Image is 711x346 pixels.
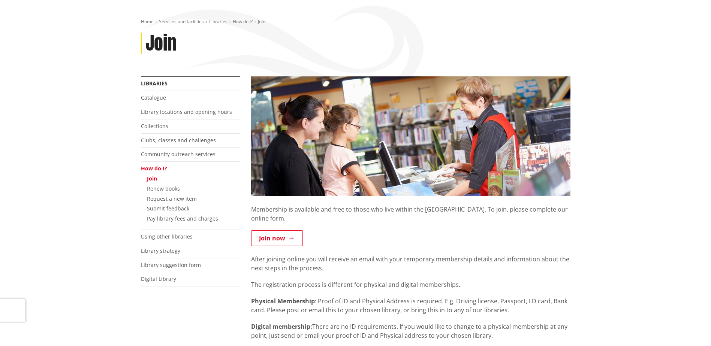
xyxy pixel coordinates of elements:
[141,165,167,172] a: How do I?
[141,233,193,240] a: Using other libraries
[141,108,232,115] a: Library locations and opening hours
[141,137,216,144] a: Clubs, classes and challenges
[251,297,315,305] strong: Physical Membership
[146,33,177,54] h1: Join
[147,195,197,202] a: Request a new item
[251,76,570,196] img: Join-a-library-today
[141,275,176,282] a: Digital Library
[141,80,168,87] a: Libraries
[209,18,228,25] a: Libraries
[141,19,570,25] nav: breadcrumb
[147,175,157,182] a: Join
[251,322,570,340] p: There are no ID requirements. If you would like to change to a physical membership at any point, ...
[251,280,570,289] p: The registration process is different for physical and digital memberships.
[258,18,265,25] span: Join
[251,255,570,273] p: After joining online you will receive an email with your temporary membership details and informa...
[141,247,180,254] a: Library strategy
[141,261,201,268] a: Library suggestion form
[147,215,218,222] a: Pay library fees and charges
[251,322,312,331] strong: Digital membership:
[251,230,303,246] a: Join now
[233,18,253,25] a: How do I?
[147,185,180,192] a: Renew books
[141,122,168,130] a: Collections
[251,297,570,315] p: : Proof of ID and Physical Address is required. E.g. Driving license, Passport, I.D card, Bank ca...
[251,196,570,223] p: Membership is available and free to those who live within the [GEOGRAPHIC_DATA]. To join, please ...
[141,94,166,101] a: Catalogue
[677,315,704,342] iframe: Messenger Launcher
[141,151,216,158] a: Community outreach services
[147,205,189,212] a: Submit feedback
[141,18,154,25] a: Home
[159,18,204,25] a: Services and facilities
